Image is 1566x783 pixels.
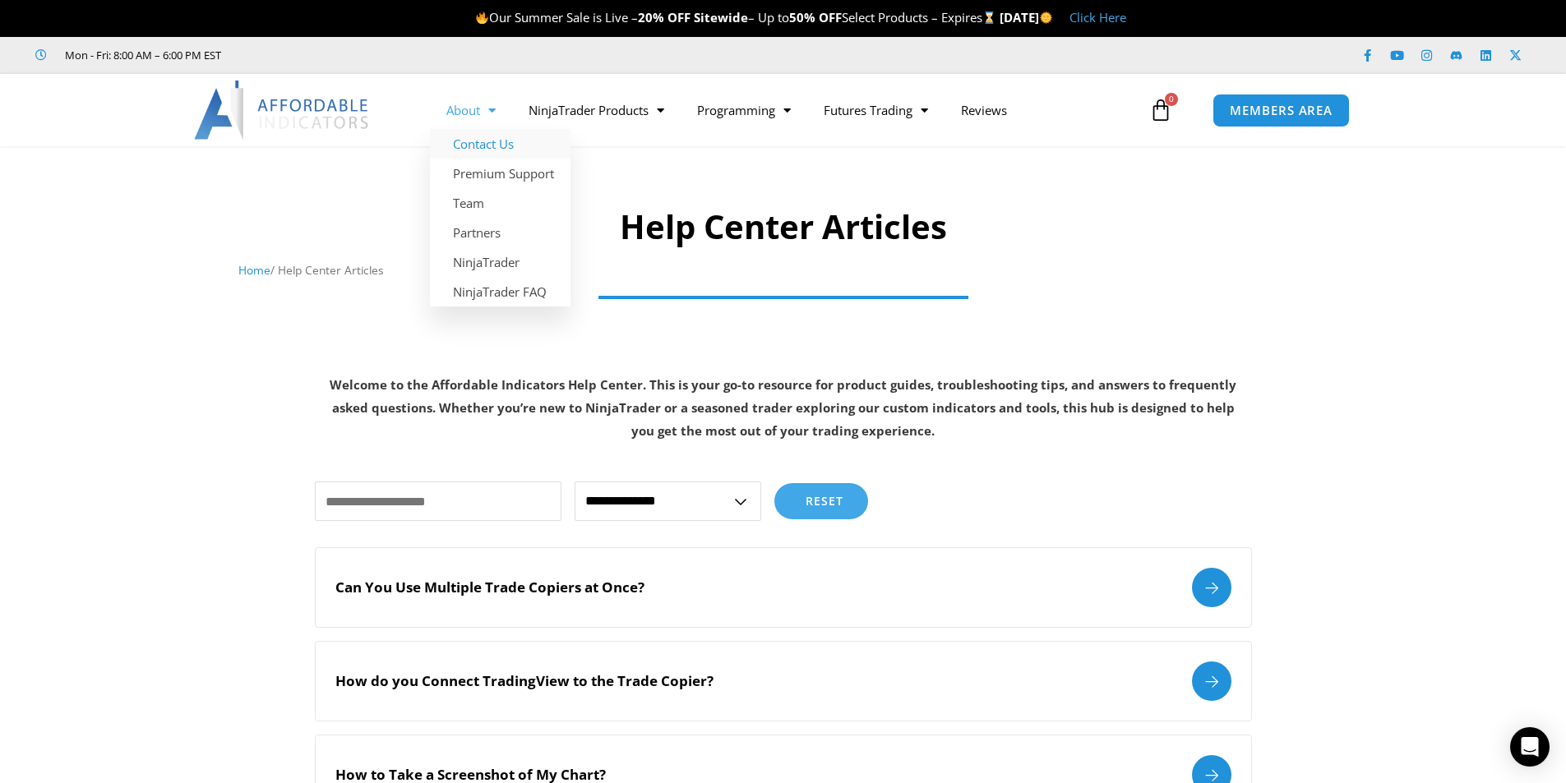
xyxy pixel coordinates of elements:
h2: How do you Connect TradingView to the Trade Copier? [335,672,714,690]
strong: 50% OFF [789,9,842,25]
a: NinjaTrader [430,247,571,277]
a: Click Here [1069,9,1126,25]
h2: Can You Use Multiple Trade Copiers at Once? [335,578,644,596]
span: Reset [806,495,843,507]
iframe: Customer reviews powered by Trustpilot [244,47,491,63]
img: LogoAI | Affordable Indicators – NinjaTrader [194,81,371,140]
a: MEMBERS AREA [1213,94,1350,127]
a: Contact Us [430,129,571,159]
a: Partners [430,218,571,247]
span: Our Summer Sale is Live – – Up to Select Products – Expires [475,9,1000,25]
strong: Sitewide [694,9,748,25]
a: NinjaTrader FAQ [430,277,571,306]
a: NinjaTrader Products [512,91,681,129]
a: Futures Trading [807,91,945,129]
a: 0 [1125,86,1197,134]
strong: [DATE] [1000,9,1053,25]
a: Programming [681,91,807,129]
strong: 20% OFF [638,9,691,25]
button: Reset [774,483,868,519]
a: Can You Use Multiple Trade Copiers at Once? [315,547,1252,628]
nav: Breadcrumb [238,260,1328,281]
span: 0 [1165,93,1178,106]
nav: Menu [430,91,1145,129]
img: 🌞 [1040,12,1052,24]
a: Team [430,188,571,218]
h1: Help Center Articles [238,204,1328,250]
strong: Welcome to the Affordable Indicators Help Center. This is your go-to resource for product guides,... [330,376,1236,439]
a: About [430,91,512,129]
img: ⌛ [983,12,995,24]
div: Open Intercom Messenger [1510,727,1550,767]
span: MEMBERS AREA [1230,104,1333,117]
a: Reviews [945,91,1023,129]
span: Mon - Fri: 8:00 AM – 6:00 PM EST [61,45,221,65]
img: 🔥 [476,12,488,24]
ul: About [430,129,571,306]
a: How do you Connect TradingView to the Trade Copier? [315,641,1252,721]
a: Home [238,262,270,278]
a: Premium Support [430,159,571,188]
